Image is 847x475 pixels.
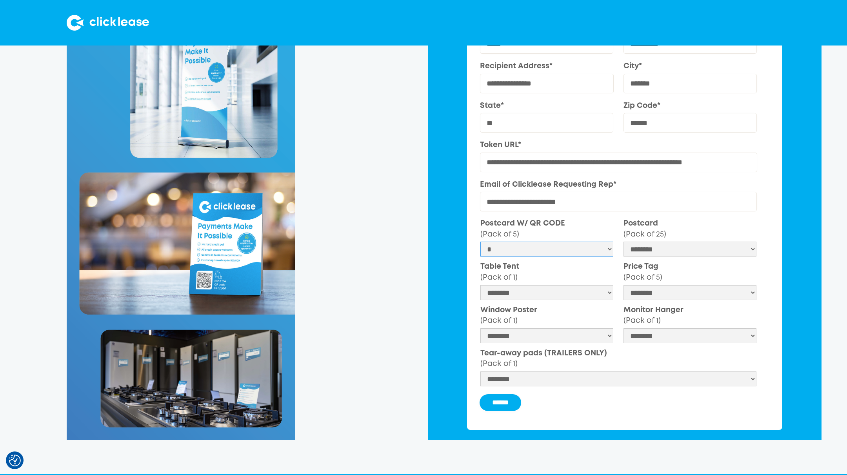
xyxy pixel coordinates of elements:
[480,261,613,283] label: Table Tent
[623,261,756,283] label: Price Tag
[480,231,519,238] span: (Pack of 5)
[623,274,662,281] span: (Pack of 5)
[9,455,21,466] img: Revisit consent button
[480,140,756,151] label: Token URL*
[623,100,757,111] label: Zip Code*
[623,231,666,238] span: (Pack of 25)
[480,360,518,367] span: (Pack of 1)
[480,305,613,326] label: Window Poster
[67,15,149,31] img: Clicklease logo
[623,61,757,72] label: City*
[480,274,518,281] span: (Pack of 1)
[623,317,661,324] span: (Pack of 1)
[623,305,756,326] label: Monitor Hanger
[480,9,769,420] form: POP Form
[480,348,756,369] label: Tear-away pads (TRAILERS ONLY)
[480,179,756,190] label: Email of Clicklease Requesting Rep*
[9,455,21,466] button: Consent Preferences
[480,61,613,72] label: Recipient Address*
[480,218,613,240] label: Postcard W/ QR CODE
[480,317,518,324] span: (Pack of 1)
[623,218,756,240] label: Postcard
[480,100,613,111] label: State*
